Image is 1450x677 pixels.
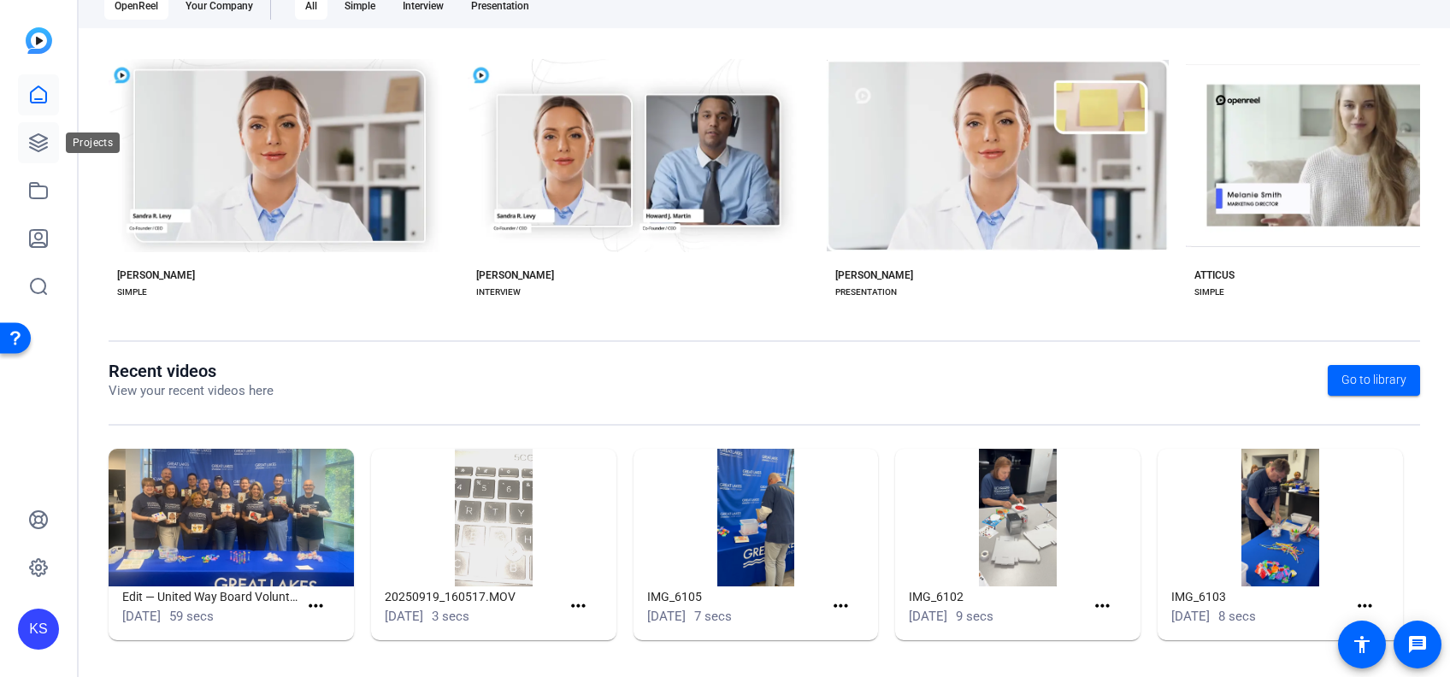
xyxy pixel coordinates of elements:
[1341,371,1406,389] span: Go to library
[385,609,423,624] span: [DATE]
[122,609,161,624] span: [DATE]
[122,586,298,607] h1: Edit — United Way Board Volunteer Video
[694,609,732,624] span: 7 secs
[1352,634,1372,655] mat-icon: accessibility
[305,596,327,617] mat-icon: more_horiz
[109,361,274,381] h1: Recent videos
[1194,286,1224,299] div: SIMPLE
[1171,586,1347,607] h1: IMG_6103
[1407,634,1428,655] mat-icon: message
[909,609,947,624] span: [DATE]
[385,586,561,607] h1: 20250919_160517.MOV
[568,596,589,617] mat-icon: more_horiz
[1092,596,1113,617] mat-icon: more_horiz
[835,268,913,282] div: [PERSON_NAME]
[830,596,852,617] mat-icon: more_horiz
[117,268,195,282] div: [PERSON_NAME]
[371,449,616,586] img: 20250919_160517.MOV
[1194,268,1235,282] div: ATTICUS
[1354,596,1376,617] mat-icon: more_horiz
[109,449,354,586] img: Edit — United Way Board Volunteer Video
[1171,609,1210,624] span: [DATE]
[26,27,52,54] img: blue-gradient.svg
[956,609,993,624] span: 9 secs
[169,609,214,624] span: 59 secs
[647,586,823,607] h1: IMG_6105
[647,609,686,624] span: [DATE]
[634,449,879,586] img: IMG_6105
[18,609,59,650] div: KS
[835,286,897,299] div: PRESENTATION
[66,132,120,153] div: Projects
[895,449,1141,586] img: IMG_6102
[909,586,1085,607] h1: IMG_6102
[1328,365,1420,396] a: Go to library
[432,609,469,624] span: 3 secs
[476,268,554,282] div: [PERSON_NAME]
[117,286,147,299] div: SIMPLE
[1218,609,1256,624] span: 8 secs
[109,381,274,401] p: View your recent videos here
[476,286,521,299] div: INTERVIEW
[1158,449,1403,586] img: IMG_6103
